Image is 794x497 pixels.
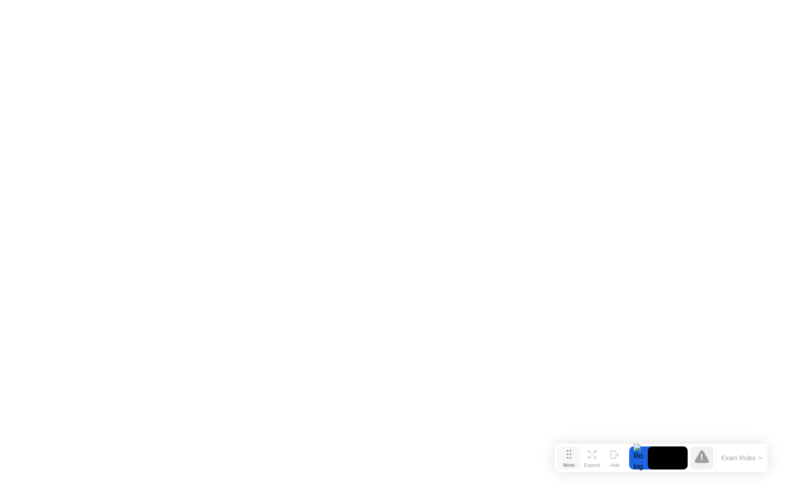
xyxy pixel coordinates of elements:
div: Expand [584,462,600,468]
button: Expand [580,446,603,469]
button: Move [557,446,580,469]
div: Move [563,462,575,468]
button: Hide [603,446,627,469]
button: Exam Rules [719,454,766,462]
div: Hide [610,462,620,468]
